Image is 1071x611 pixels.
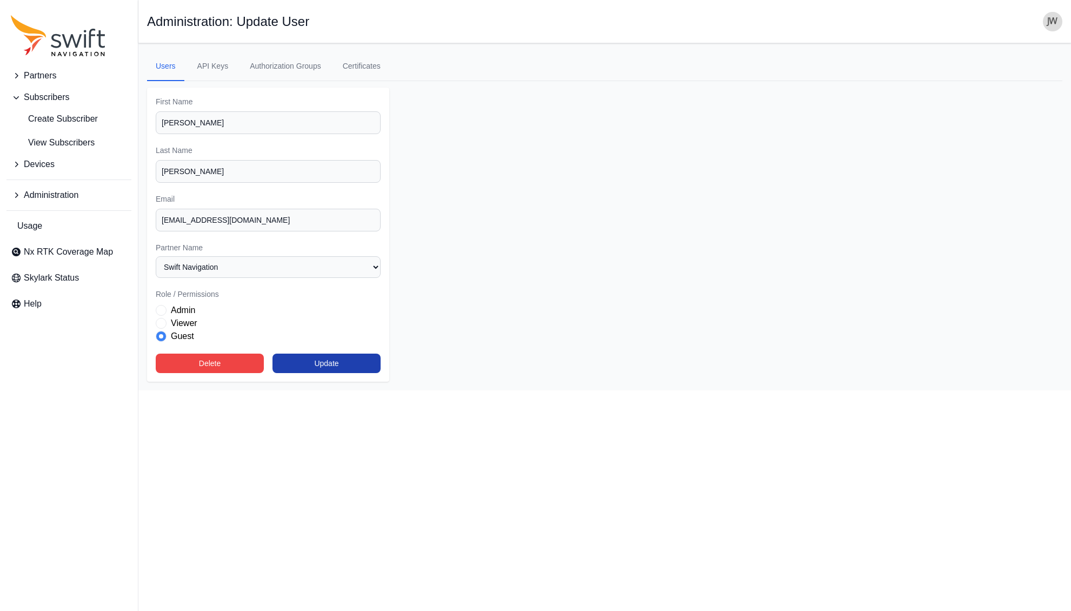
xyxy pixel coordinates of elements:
[6,108,131,130] a: Create Subscriber
[156,96,381,107] label: First Name
[156,242,381,253] label: Partner Name
[156,160,381,183] input: Last Name
[156,304,381,343] div: Role
[11,136,95,149] span: View Subscribers
[156,289,381,300] label: Role / Permissions
[24,189,78,202] span: Administration
[6,65,131,87] button: Partners
[147,52,184,81] a: Users
[156,256,381,278] select: Partner Name
[11,112,98,125] span: Create Subscriber
[156,145,381,156] label: Last Name
[171,317,197,330] label: Viewer
[6,184,131,206] button: Administration
[6,154,131,175] button: Devices
[6,215,131,237] a: Usage
[6,241,131,263] a: Nx RTK Coverage Map
[24,69,56,82] span: Partners
[241,52,330,81] a: Authorization Groups
[272,354,381,373] button: Update
[17,220,42,233] span: Usage
[147,15,309,28] h1: Administration: Update User
[6,293,131,315] a: Help
[6,87,131,108] button: Subscribers
[156,194,381,204] label: Email
[6,267,131,289] a: Skylark Status
[24,271,79,284] span: Skylark Status
[156,209,381,231] input: email@address.com
[24,297,42,310] span: Help
[171,330,194,343] label: Guest
[24,158,55,171] span: Devices
[334,52,389,81] a: Certificates
[156,354,264,373] button: Delete
[24,91,69,104] span: Subscribers
[6,132,131,154] a: View Subscribers
[24,245,113,258] span: Nx RTK Coverage Map
[189,52,237,81] a: API Keys
[171,304,195,317] label: Admin
[1043,12,1062,31] img: user photo
[156,111,381,134] input: First Name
